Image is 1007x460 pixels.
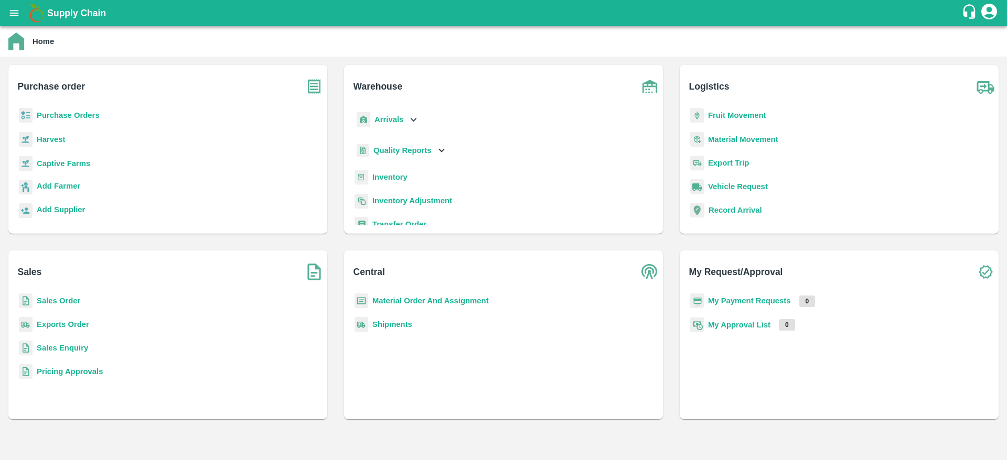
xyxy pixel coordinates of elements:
[37,320,89,328] a: Exports Order
[637,73,663,100] img: warehouse
[19,156,33,171] img: harvest
[47,6,961,20] a: Supply Chain
[18,79,85,94] b: Purchase order
[355,293,368,309] img: centralMaterial
[372,320,412,328] a: Shipments
[708,182,768,191] a: Vehicle Request
[19,132,33,147] img: harvest
[690,132,704,147] img: material
[37,111,100,119] a: Purchase Orders
[708,135,778,144] a: Material Movement
[357,144,369,157] img: qualityReport
[372,220,426,228] a: Transfer Order
[19,341,33,356] img: sales
[47,8,106,18] b: Supply Chain
[2,1,26,25] button: open drawer
[374,115,403,124] b: Arrivals
[37,159,90,168] a: Captive Farms
[689,265,783,279] b: My Request/Approval
[355,317,368,332] img: shipments
[353,265,385,279] b: Central
[301,73,327,100] img: purchase
[18,265,42,279] b: Sales
[689,79,730,94] b: Logistics
[980,2,999,24] div: account of current user
[19,203,33,218] img: supplier
[301,259,327,285] img: soSales
[372,297,489,305] a: Material Order And Assignment
[37,205,85,214] b: Add Supplier
[37,135,65,144] a: Harvest
[26,3,47,24] img: logo
[961,4,980,23] div: customer-support
[690,156,704,171] img: delivery
[355,140,447,161] div: Quality Reports
[708,159,749,167] a: Export Trip
[37,297,80,305] a: Sales Order
[372,196,452,205] a: Inventory Adjustment
[37,344,88,352] a: Sales Enquiry
[37,204,85,218] a: Add Supplier
[708,321,770,329] a: My Approval List
[972,73,999,100] img: truck
[355,193,368,209] img: inventory
[37,182,80,190] b: Add Farmer
[690,203,704,217] img: recordArrival
[690,179,704,194] img: vehicle
[709,206,762,214] a: Record Arrival
[708,297,791,305] a: My Payment Requests
[972,259,999,285] img: check
[779,319,795,331] p: 0
[690,317,704,333] img: approval
[8,32,24,50] img: home
[37,367,103,376] a: Pricing Approvals
[37,180,80,194] a: Add Farmer
[355,217,368,232] img: whTransfer
[357,112,370,127] img: whArrival
[19,293,33,309] img: sales
[799,295,816,307] p: 0
[33,37,54,46] b: Home
[353,79,403,94] b: Warehouse
[355,170,368,185] img: whInventory
[373,146,432,155] b: Quality Reports
[372,173,408,181] a: Inventory
[19,317,33,332] img: shipments
[19,108,33,123] img: reciept
[637,259,663,285] img: central
[19,180,33,195] img: farmer
[690,108,704,123] img: fruit
[708,111,766,119] a: Fruit Movement
[19,364,33,379] img: sales
[690,293,704,309] img: payment
[355,108,420,132] div: Arrivals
